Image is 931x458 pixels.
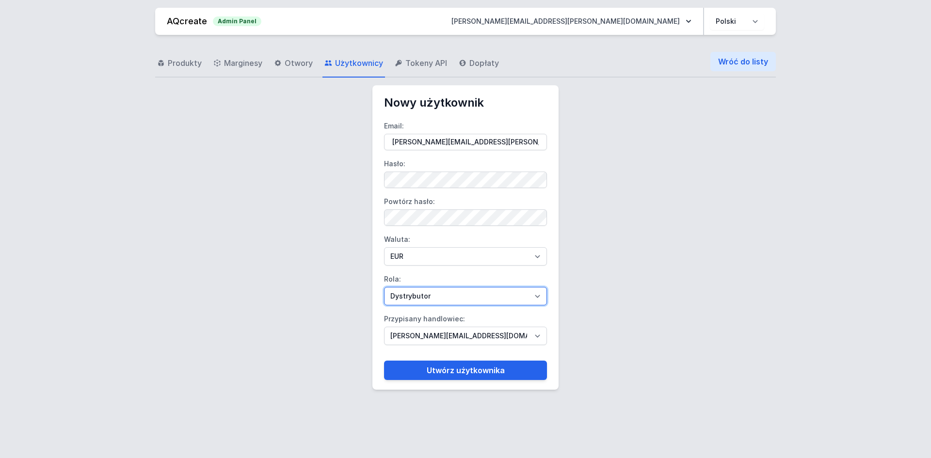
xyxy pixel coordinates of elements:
label: Email: [384,118,547,150]
a: Otwory [272,49,315,78]
input: Powtórz hasło: [384,209,547,226]
a: Tokeny API [393,49,449,78]
a: Użytkownicy [322,49,385,78]
span: Tokeny API [405,57,447,69]
label: Przypisany handlowiec: [384,311,547,345]
span: Produkty [168,57,202,69]
p: Admin Panel [213,16,261,26]
span: Użytkownicy [335,57,383,69]
a: Dopłaty [457,49,501,78]
select: Rola: [384,287,547,305]
select: Przypisany handlowiec: [384,327,547,345]
button: [PERSON_NAME][EMAIL_ADDRESS][PERSON_NAME][DOMAIN_NAME] [444,13,699,30]
label: Rola: [384,271,547,305]
label: Powtórz hasło: [384,194,547,226]
a: Produkty [155,49,204,78]
span: Dopłaty [469,57,499,69]
a: AQcreate [167,16,207,26]
span: Marginesy [224,57,262,69]
button: Utwórz użytkownika [384,361,547,380]
a: Marginesy [211,49,264,78]
label: Hasło: [384,156,547,188]
input: Email: [384,134,547,150]
span: Otwory [285,57,313,69]
input: Hasło: [384,172,547,188]
a: Wróć do listy [710,52,776,71]
select: Waluta: [384,247,547,266]
label: Waluta: [384,232,547,266]
select: Wybierz język [710,13,764,30]
h2: Nowy użytkownik [384,95,547,111]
